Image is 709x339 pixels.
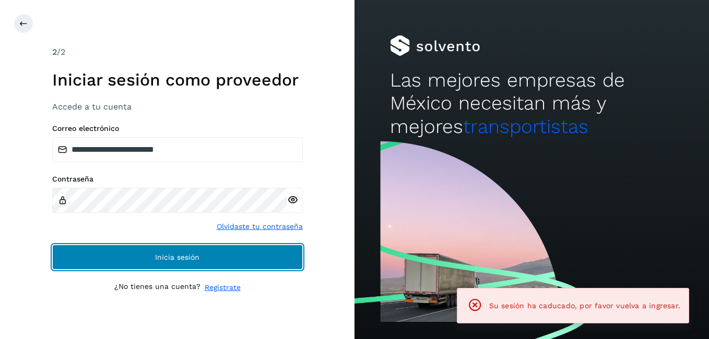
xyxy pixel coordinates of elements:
span: Inicia sesión [155,253,199,261]
p: ¿No tienes una cuenta? [114,282,200,293]
label: Contraseña [52,175,303,184]
div: /2 [52,46,303,58]
span: Su sesión ha caducado, por favor vuelva a ingresar. [489,301,680,310]
a: Olvidaste tu contraseña [217,221,303,232]
span: transportistas [463,115,588,138]
h1: Iniciar sesión como proveedor [52,70,303,90]
button: Inicia sesión [52,245,303,270]
h3: Accede a tu cuenta [52,102,303,112]
h2: Las mejores empresas de México necesitan más y mejores [390,69,673,138]
label: Correo electrónico [52,124,303,133]
a: Regístrate [205,282,241,293]
span: 2 [52,47,57,57]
